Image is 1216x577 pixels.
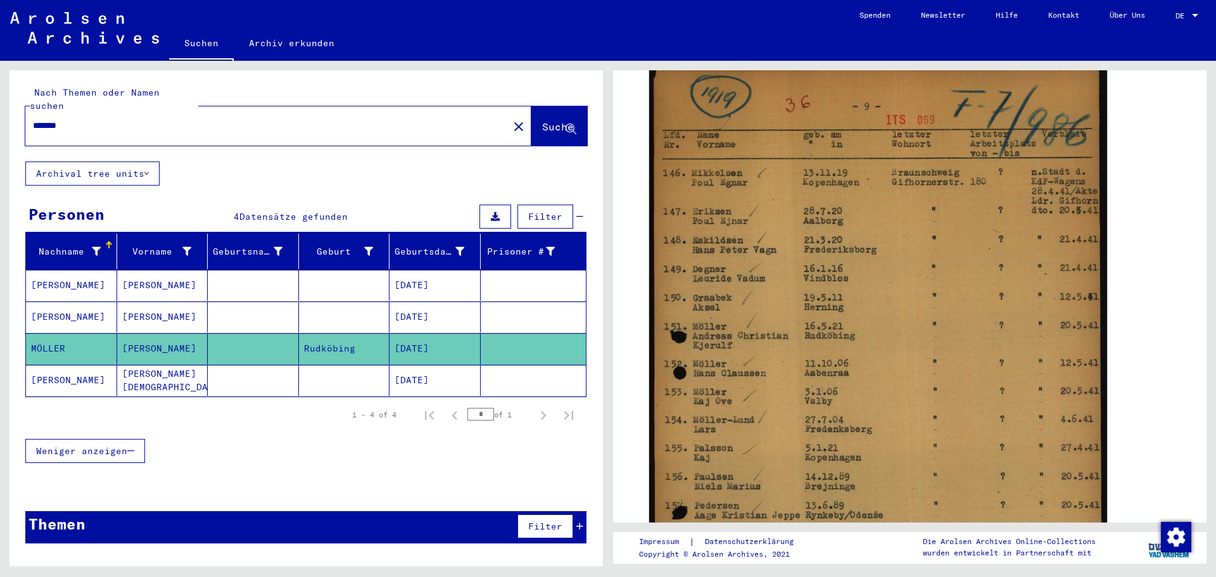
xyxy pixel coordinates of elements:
[528,211,562,222] span: Filter
[117,234,208,269] mat-header-cell: Vorname
[1161,522,1191,552] img: Zustimmung ändern
[542,120,574,133] span: Suche
[117,365,208,396] mat-cell: [PERSON_NAME][DEMOGRAPHIC_DATA]
[389,301,481,333] mat-cell: [DATE]
[10,12,159,44] img: Arolsen_neg.svg
[239,211,348,222] span: Datensätze gefunden
[395,241,480,262] div: Geburtsdatum
[531,106,587,146] button: Suche
[556,402,581,428] button: Last page
[169,28,234,61] a: Suchen
[31,245,101,258] div: Nachname
[517,205,573,229] button: Filter
[304,241,389,262] div: Geburt‏
[511,119,526,134] mat-icon: close
[26,234,117,269] mat-header-cell: Nachname
[28,203,104,225] div: Personen
[26,365,117,396] mat-cell: [PERSON_NAME]
[639,548,809,560] p: Copyright © Arolsen Archives, 2021
[26,270,117,301] mat-cell: [PERSON_NAME]
[213,245,282,258] div: Geburtsname
[695,535,809,548] a: Datenschutzerklärung
[117,301,208,333] mat-cell: [PERSON_NAME]
[442,402,467,428] button: Previous page
[25,162,160,186] button: Archival tree units
[208,234,299,269] mat-header-cell: Geburtsname
[923,547,1096,559] p: wurden entwickelt in Partnerschaft mit
[122,241,208,262] div: Vorname
[467,409,531,421] div: of 1
[395,245,464,258] div: Geburtsdatum
[1175,11,1189,20] span: DE
[117,333,208,364] mat-cell: [PERSON_NAME]
[517,514,573,538] button: Filter
[299,234,390,269] mat-header-cell: Geburt‏
[31,241,117,262] div: Nachname
[234,211,239,222] span: 4
[486,241,571,262] div: Prisoner #
[486,245,555,258] div: Prisoner #
[389,333,481,364] mat-cell: [DATE]
[923,536,1096,547] p: Die Arolsen Archives Online-Collections
[417,402,442,428] button: First page
[389,234,481,269] mat-header-cell: Geburtsdatum
[352,409,396,421] div: 1 – 4 of 4
[639,535,689,548] a: Impressum
[389,270,481,301] mat-cell: [DATE]
[531,402,556,428] button: Next page
[528,521,562,532] span: Filter
[389,365,481,396] mat-cell: [DATE]
[36,445,127,457] span: Weniger anzeigen
[117,270,208,301] mat-cell: [PERSON_NAME]
[25,439,145,463] button: Weniger anzeigen
[1146,531,1193,563] img: yv_logo.png
[481,234,586,269] mat-header-cell: Prisoner #
[299,333,390,364] mat-cell: Rudköbing
[26,333,117,364] mat-cell: MÖLLER
[26,301,117,333] mat-cell: [PERSON_NAME]
[506,113,531,139] button: Clear
[304,245,374,258] div: Geburt‏
[234,28,350,58] a: Archiv erkunden
[28,512,85,535] div: Themen
[213,241,298,262] div: Geburtsname
[30,87,160,111] mat-label: Nach Themen oder Namen suchen
[122,245,192,258] div: Vorname
[639,535,809,548] div: |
